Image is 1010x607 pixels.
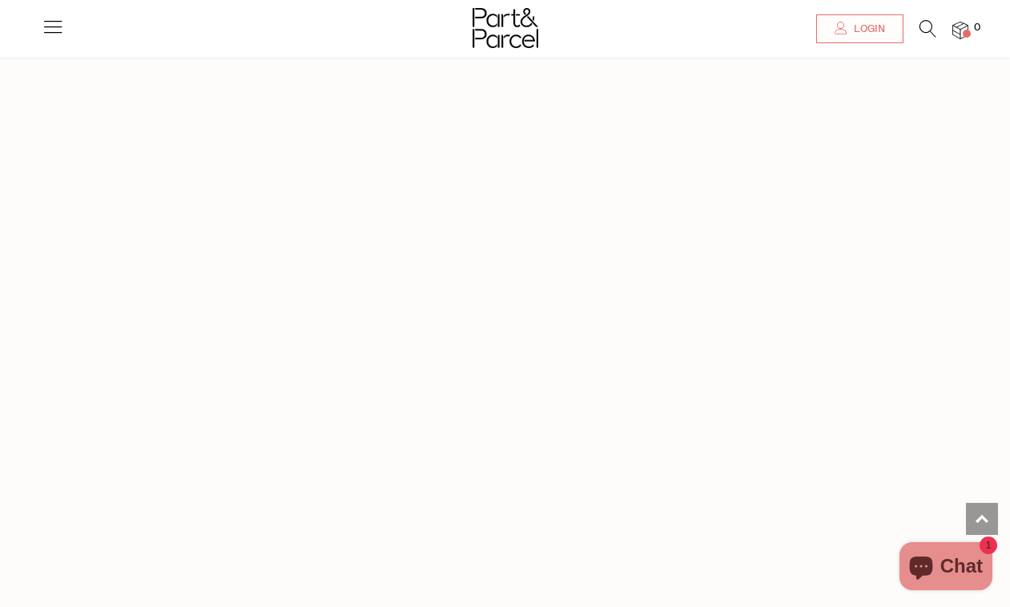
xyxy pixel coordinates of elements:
a: Login [816,14,903,43]
a: 0 [952,22,968,38]
img: Part&Parcel [473,8,538,48]
inbox-online-store-chat: Shopify online store chat [895,542,997,594]
span: 0 [970,21,984,35]
span: Login [850,22,885,36]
